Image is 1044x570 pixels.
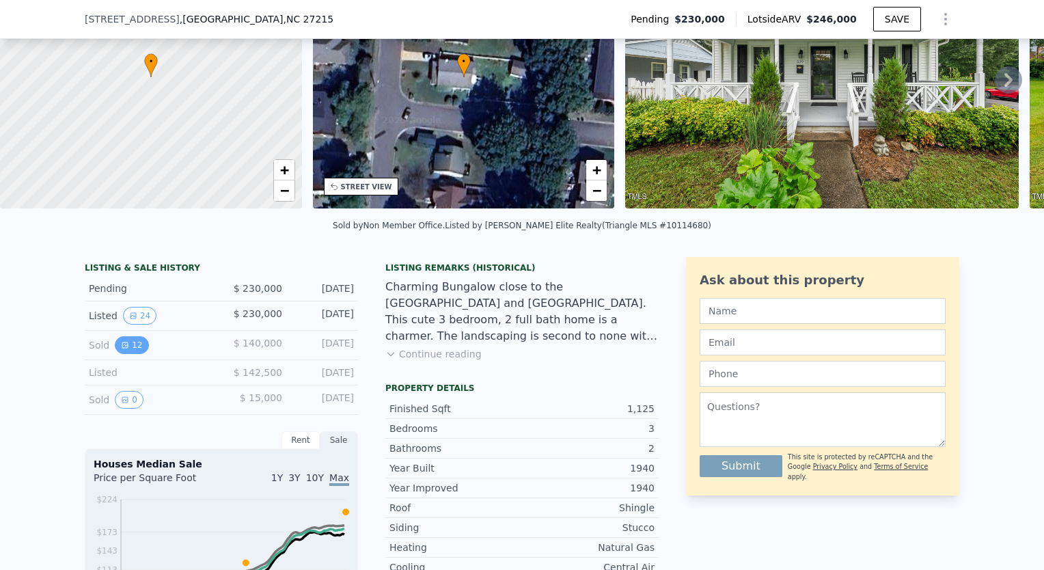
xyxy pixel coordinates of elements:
[96,546,118,556] tspan: $143
[389,402,522,416] div: Finished Sqft
[234,308,282,319] span: $ 230,000
[115,336,148,354] button: View historical data
[293,282,354,295] div: [DATE]
[85,12,180,26] span: [STREET_ADDRESS]
[522,422,655,435] div: 3
[274,160,294,180] a: Zoom in
[389,541,522,554] div: Heating
[293,391,354,409] div: [DATE]
[700,361,946,387] input: Phone
[592,161,601,178] span: +
[279,182,288,199] span: −
[747,12,806,26] span: Lotside ARV
[271,472,283,483] span: 1Y
[96,528,118,537] tspan: $173
[240,392,282,403] span: $ 15,000
[144,53,158,77] div: •
[700,329,946,355] input: Email
[522,501,655,515] div: Shingle
[788,452,946,482] div: This site is protected by reCAPTCHA and the Google and apply.
[522,541,655,554] div: Natural Gas
[586,180,607,201] a: Zoom out
[89,282,210,295] div: Pending
[89,366,210,379] div: Listed
[385,383,659,394] div: Property details
[586,160,607,180] a: Zoom in
[234,283,282,294] span: $ 230,000
[288,472,300,483] span: 3Y
[94,457,349,471] div: Houses Median Sale
[522,521,655,534] div: Stucco
[385,262,659,273] div: Listing Remarks (Historical)
[341,182,392,192] div: STREET VIEW
[89,391,210,409] div: Sold
[385,347,482,361] button: Continue reading
[293,336,354,354] div: [DATE]
[283,14,333,25] span: , NC 27215
[874,463,928,470] a: Terms of Service
[274,180,294,201] a: Zoom out
[115,391,143,409] button: View historical data
[389,442,522,455] div: Bathrooms
[293,366,354,379] div: [DATE]
[522,402,655,416] div: 1,125
[329,472,349,486] span: Max
[700,298,946,324] input: Name
[522,481,655,495] div: 1940
[457,53,471,77] div: •
[592,182,601,199] span: −
[873,7,921,31] button: SAVE
[123,307,156,325] button: View historical data
[389,521,522,534] div: Siding
[445,221,711,230] div: Listed by [PERSON_NAME] Elite Realty (Triangle MLS #10114680)
[306,472,324,483] span: 10Y
[320,431,358,449] div: Sale
[457,55,471,68] span: •
[279,161,288,178] span: +
[522,442,655,455] div: 2
[700,455,782,477] button: Submit
[234,338,282,349] span: $ 140,000
[144,55,158,68] span: •
[94,471,221,493] div: Price per Square Foot
[674,12,725,26] span: $230,000
[180,12,333,26] span: , [GEOGRAPHIC_DATA]
[389,501,522,515] div: Roof
[333,221,445,230] div: Sold by Non Member Office .
[281,431,320,449] div: Rent
[389,461,522,475] div: Year Built
[89,336,210,354] div: Sold
[522,461,655,475] div: 1940
[234,367,282,378] span: $ 142,500
[389,481,522,495] div: Year Improved
[813,463,857,470] a: Privacy Policy
[700,271,946,290] div: Ask about this property
[89,307,210,325] div: Listed
[806,14,857,25] span: $246,000
[85,262,358,276] div: LISTING & SALE HISTORY
[293,307,354,325] div: [DATE]
[96,495,118,504] tspan: $224
[631,12,674,26] span: Pending
[932,5,959,33] button: Show Options
[385,279,659,344] div: Charming Bungalow close to the [GEOGRAPHIC_DATA] and [GEOGRAPHIC_DATA]. This cute 3 bedroom, 2 fu...
[389,422,522,435] div: Bedrooms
